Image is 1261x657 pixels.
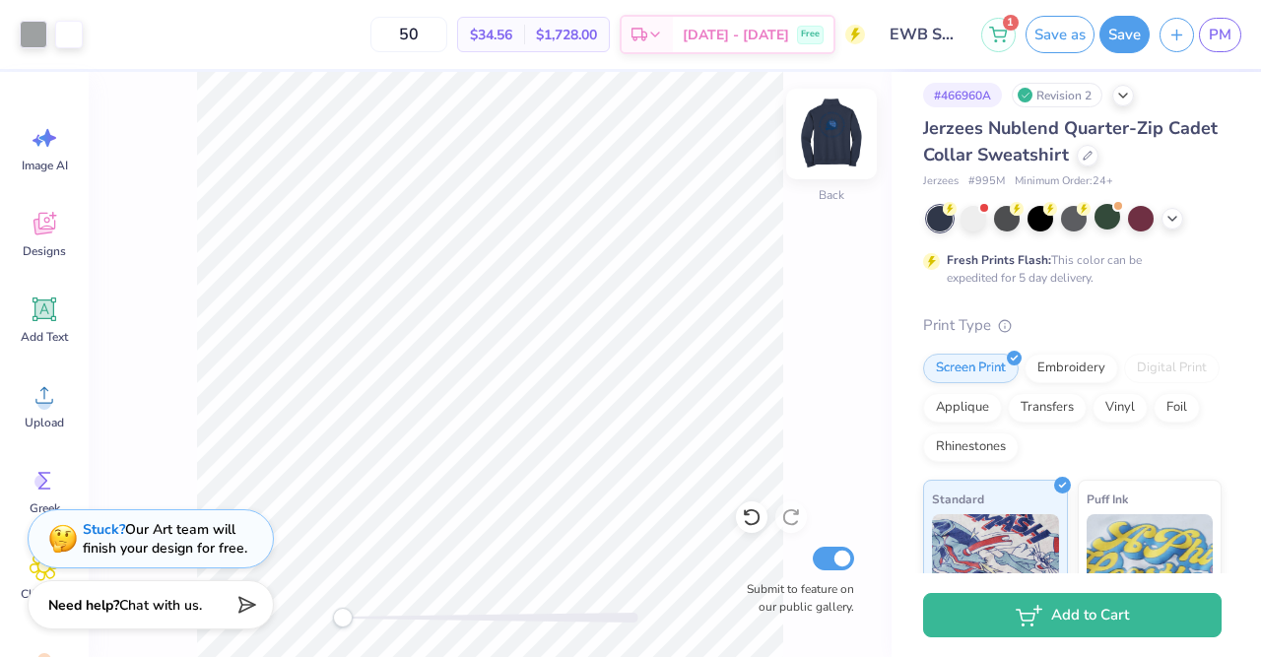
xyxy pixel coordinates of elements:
[792,95,871,173] img: Back
[21,329,68,345] span: Add Text
[923,173,959,190] span: Jerzees
[923,83,1002,107] div: # 466960A
[932,514,1059,613] img: Standard
[1093,393,1148,423] div: Vinyl
[22,158,68,173] span: Image AI
[1124,354,1220,383] div: Digital Print
[923,354,1019,383] div: Screen Print
[83,520,125,539] strong: Stuck?
[1099,16,1150,53] button: Save
[1026,16,1095,53] button: Save as
[119,596,202,615] span: Chat with us.
[968,173,1005,190] span: # 995M
[683,25,789,45] span: [DATE] - [DATE]
[1154,393,1200,423] div: Foil
[923,432,1019,462] div: Rhinestones
[1199,18,1241,52] a: PM
[1015,173,1113,190] span: Minimum Order: 24 +
[923,393,1002,423] div: Applique
[370,17,447,52] input: – –
[12,586,77,618] span: Clipart & logos
[1012,83,1102,107] div: Revision 2
[981,18,1016,52] button: 1
[30,500,60,516] span: Greek
[1087,489,1128,509] span: Puff Ink
[932,489,984,509] span: Standard
[947,252,1051,268] strong: Fresh Prints Flash:
[1209,24,1231,46] span: PM
[923,314,1222,337] div: Print Type
[875,15,971,54] input: Untitled Design
[923,116,1218,166] span: Jerzees Nublend Quarter-Zip Cadet Collar Sweatshirt
[1008,393,1087,423] div: Transfers
[1025,354,1118,383] div: Embroidery
[23,243,66,259] span: Designs
[83,520,247,558] div: Our Art team will finish your design for free.
[736,580,854,616] label: Submit to feature on our public gallery.
[536,25,597,45] span: $1,728.00
[1087,514,1214,613] img: Puff Ink
[333,608,353,627] div: Accessibility label
[923,593,1222,637] button: Add to Cart
[1003,15,1019,31] span: 1
[947,251,1189,287] div: This color can be expedited for 5 day delivery.
[470,25,512,45] span: $34.56
[819,186,844,204] div: Back
[801,28,820,41] span: Free
[48,596,119,615] strong: Need help?
[25,415,64,430] span: Upload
